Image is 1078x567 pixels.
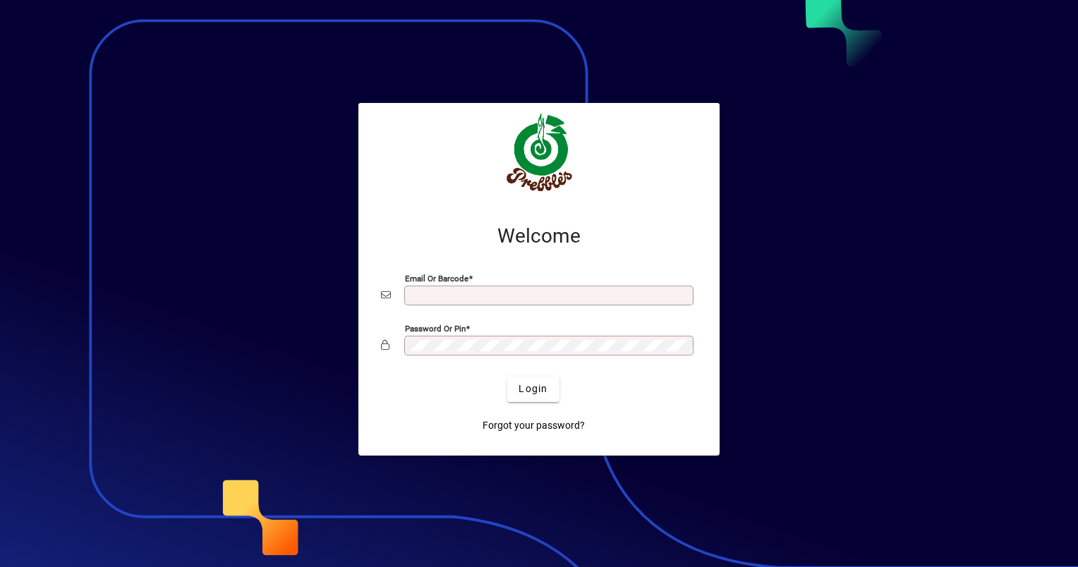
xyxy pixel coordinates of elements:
[477,413,591,439] a: Forgot your password?
[519,382,547,396] span: Login
[483,418,585,433] span: Forgot your password?
[405,323,466,333] mat-label: Password or Pin
[507,377,559,402] button: Login
[405,273,468,283] mat-label: Email or Barcode
[381,224,697,248] h2: Welcome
